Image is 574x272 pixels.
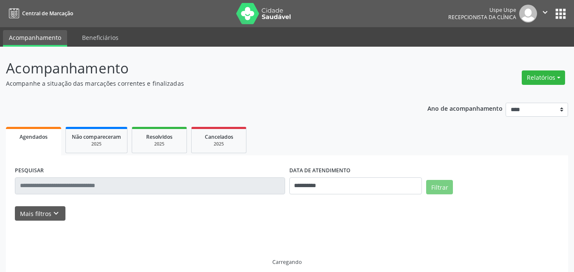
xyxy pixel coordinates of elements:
[427,103,503,113] p: Ano de acompanhamento
[553,6,568,21] button: apps
[540,8,550,17] i: 
[15,164,44,177] label: PESQUISAR
[426,180,453,194] button: Filtrar
[6,6,73,20] a: Central de Marcação
[448,6,516,14] div: Uspe Uspe
[22,10,73,17] span: Central de Marcação
[537,5,553,22] button: 
[76,30,124,45] a: Beneficiários
[138,141,181,147] div: 2025
[6,58,399,79] p: Acompanhamento
[272,258,302,266] div: Carregando
[3,30,67,47] a: Acompanhamento
[146,133,172,140] span: Resolvidos
[72,133,121,140] span: Não compareceram
[6,79,399,88] p: Acompanhe a situação das marcações correntes e finalizadas
[289,164,351,177] label: DATA DE ATENDIMENTO
[15,206,65,221] button: Mais filtroskeyboard_arrow_down
[522,70,565,85] button: Relatórios
[72,141,121,147] div: 2025
[198,141,240,147] div: 2025
[519,5,537,22] img: img
[20,133,48,140] span: Agendados
[448,14,516,21] span: Recepcionista da clínica
[205,133,233,140] span: Cancelados
[51,209,61,218] i: keyboard_arrow_down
